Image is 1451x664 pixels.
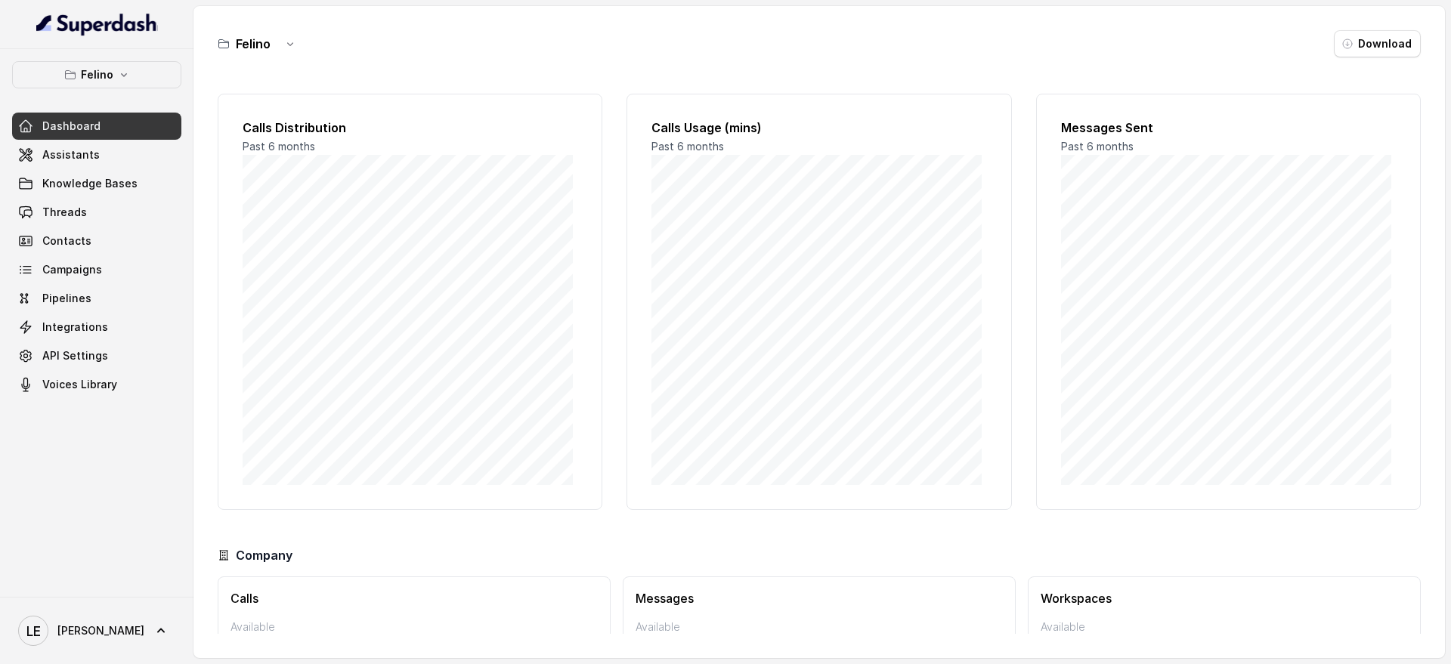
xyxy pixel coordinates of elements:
[42,119,101,134] span: Dashboard
[1041,589,1408,607] h3: Workspaces
[12,371,181,398] a: Voices Library
[230,589,598,607] h3: Calls
[42,176,138,191] span: Knowledge Bases
[12,199,181,226] a: Threads
[12,227,181,255] a: Contacts
[26,623,41,639] text: LE
[12,141,181,168] a: Assistants
[1334,30,1421,57] button: Download
[243,119,577,137] h2: Calls Distribution
[636,589,1003,607] h3: Messages
[57,623,144,638] span: [PERSON_NAME]
[12,61,181,88] button: Felino
[12,342,181,369] a: API Settings
[42,147,100,162] span: Assistants
[42,205,87,220] span: Threads
[236,546,292,564] h3: Company
[1061,119,1396,137] h2: Messages Sent
[12,113,181,140] a: Dashboard
[243,140,315,153] span: Past 6 months
[12,170,181,197] a: Knowledge Bases
[42,233,91,249] span: Contacts
[12,285,181,312] a: Pipelines
[42,348,108,363] span: API Settings
[12,610,181,652] a: [PERSON_NAME]
[36,12,158,36] img: light.svg
[42,291,91,306] span: Pipelines
[230,619,598,635] p: Available
[42,320,108,335] span: Integrations
[12,313,181,341] a: Integrations
[651,140,724,153] span: Past 6 months
[236,35,271,53] h3: Felino
[651,119,986,137] h2: Calls Usage (mins)
[1041,619,1408,635] p: Available
[636,619,1003,635] p: Available
[12,256,181,283] a: Campaigns
[81,66,113,84] p: Felino
[42,262,102,277] span: Campaigns
[1061,140,1134,153] span: Past 6 months
[42,377,117,392] span: Voices Library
